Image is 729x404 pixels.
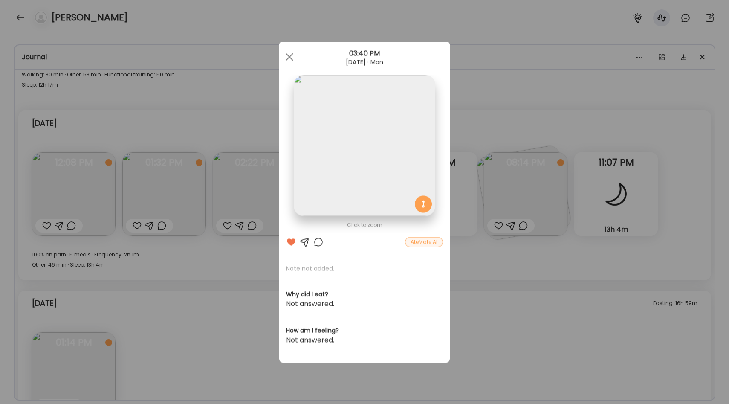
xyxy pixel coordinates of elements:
[279,59,450,66] div: [DATE] · Mon
[286,299,443,309] div: Not answered.
[279,49,450,59] div: 03:40 PM
[286,264,443,273] p: Note not added.
[405,237,443,247] div: AteMate AI
[286,335,443,346] div: Not answered.
[286,290,443,299] h3: Why did I eat?
[294,75,435,216] img: images%2FFdFV79UbUZOxC82RvO2JsG5XHRq2%2FXoVpIrzZlUGh40h5QkyJ%2F5TcK7k90r26GVeuTNUB7_1080
[286,326,443,335] h3: How am I feeling?
[286,220,443,230] div: Click to zoom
